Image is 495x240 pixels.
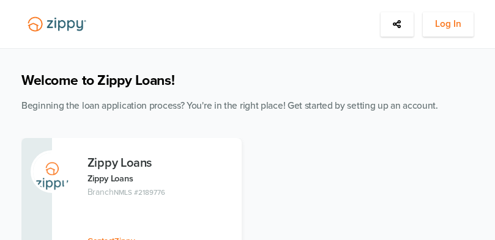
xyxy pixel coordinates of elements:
[21,72,474,89] h1: Welcome to Zippy Loans!
[21,12,92,37] img: Lender Logo
[114,188,165,197] span: NMLS #2189776
[87,156,237,170] h3: Zippy Loans
[423,12,474,37] button: Log In
[87,172,237,186] p: Zippy Loans
[435,16,461,32] span: Log In
[87,187,114,197] span: Branch
[21,100,438,111] span: Beginning the loan application process? You're in the right place! Get started by setting up an a...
